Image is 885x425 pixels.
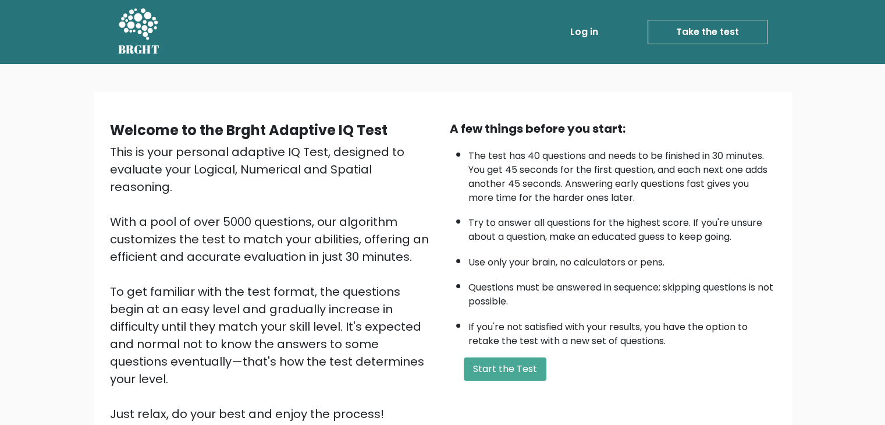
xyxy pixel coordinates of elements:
b: Welcome to the Brght Adaptive IQ Test [110,121,388,140]
li: Try to answer all questions for the highest score. If you're unsure about a question, make an edu... [468,210,776,244]
li: If you're not satisfied with your results, you have the option to retake the test with a new set ... [468,314,776,348]
div: A few things before you start: [450,120,776,137]
button: Start the Test [464,357,546,381]
li: The test has 40 questions and needs to be finished in 30 minutes. You get 45 seconds for the firs... [468,143,776,205]
a: Take the test [648,20,767,44]
a: Log in [566,20,603,44]
a: BRGHT [118,5,160,59]
li: Use only your brain, no calculators or pens. [468,250,776,270]
div: This is your personal adaptive IQ Test, designed to evaluate your Logical, Numerical and Spatial ... [110,143,436,423]
li: Questions must be answered in sequence; skipping questions is not possible. [468,275,776,309]
h5: BRGHT [118,42,160,56]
